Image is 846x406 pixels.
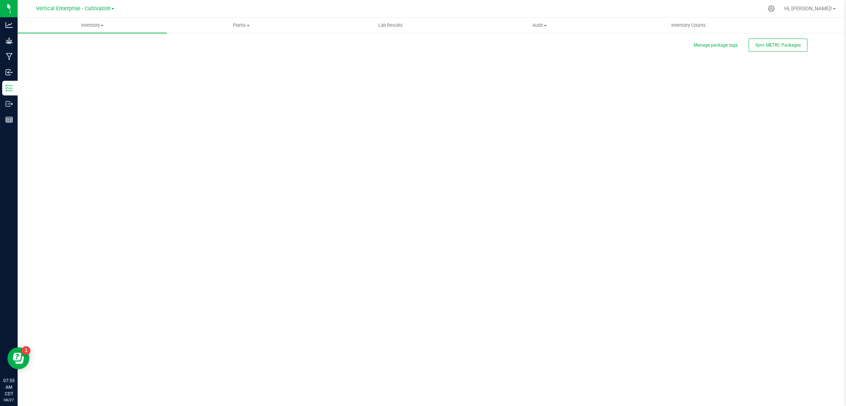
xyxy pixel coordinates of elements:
[7,347,29,369] iframe: Resource center
[368,22,413,29] span: Lab Results
[3,397,14,403] p: 08/27
[784,6,832,11] span: Hi, [PERSON_NAME]!
[614,18,763,33] a: Inventory Counts
[6,116,13,123] inline-svg: Reports
[661,22,716,29] span: Inventory Counts
[465,22,614,29] span: Audit
[6,100,13,108] inline-svg: Outbound
[6,84,13,92] inline-svg: Inventory
[767,5,776,12] div: Manage settings
[6,21,13,29] inline-svg: Analytics
[18,22,167,29] span: Inventory
[755,43,801,48] span: Sync METRC Packages
[167,22,315,29] span: Plants
[18,18,167,33] a: Inventory
[36,6,111,12] span: Vertical Enterprise - Cultivation
[22,346,30,355] iframe: Resource center unread badge
[167,18,316,33] a: Plants
[6,53,13,60] inline-svg: Manufacturing
[6,69,13,76] inline-svg: Inbound
[316,18,465,33] a: Lab Results
[694,42,738,48] button: Manage package tags
[749,39,807,52] button: Sync METRC Packages
[3,377,14,397] p: 07:55 AM CDT
[465,18,614,33] a: Audit
[6,37,13,44] inline-svg: Grow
